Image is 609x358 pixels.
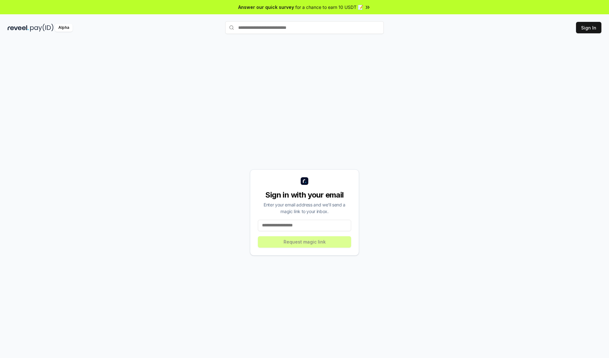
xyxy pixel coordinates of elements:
img: logo_small [301,177,308,185]
div: Enter your email address and we’ll send a magic link to your inbox. [258,201,351,215]
span: for a chance to earn 10 USDT 📝 [295,4,363,10]
img: pay_id [30,24,54,32]
button: Sign In [576,22,601,33]
div: Sign in with your email [258,190,351,200]
span: Answer our quick survey [238,4,294,10]
div: Alpha [55,24,73,32]
img: reveel_dark [8,24,29,32]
